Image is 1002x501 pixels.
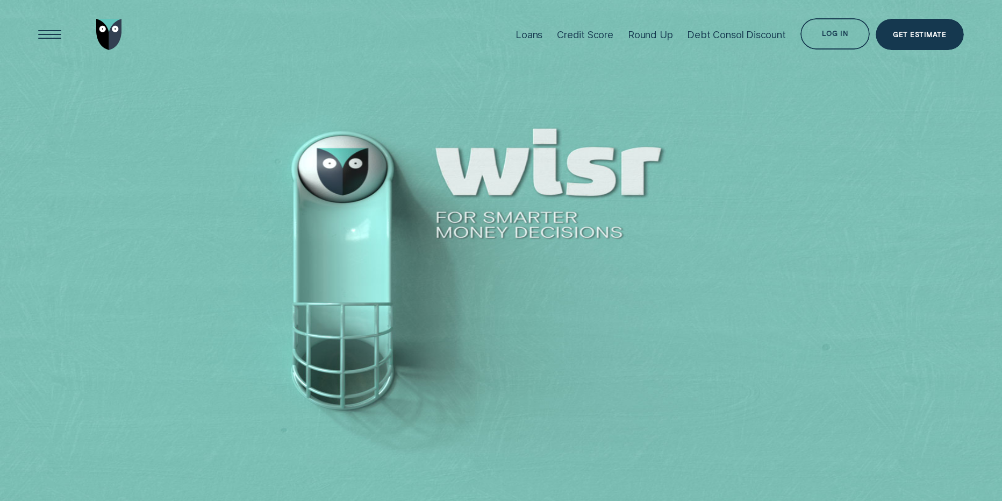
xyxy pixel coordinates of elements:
[516,29,542,40] div: Loans
[687,29,785,40] div: Debt Consol Discount
[628,29,673,40] div: Round Up
[557,29,613,40] div: Credit Score
[800,18,870,50] button: Log in
[96,19,123,50] img: Wisr
[34,19,66,50] button: Open Menu
[876,19,964,50] a: Get Estimate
